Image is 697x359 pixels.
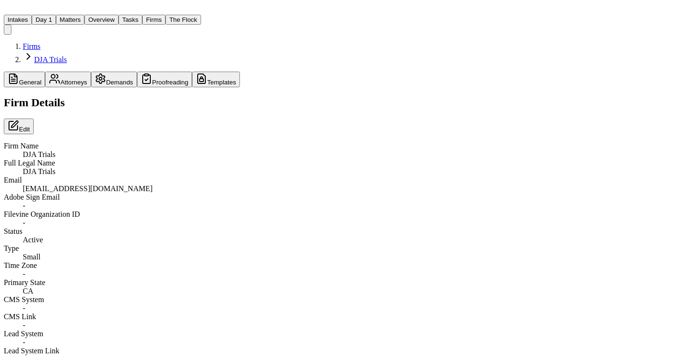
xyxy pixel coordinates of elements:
dt: Full Legal Name [4,159,240,167]
a: Matters [56,15,84,23]
nav: Breadcrumb [4,42,240,64]
a: The Flock [165,15,201,23]
button: Matters [56,15,84,25]
button: Edit [4,119,34,134]
dt: Primary State [4,278,240,287]
dt: CMS Link [4,313,240,321]
button: Proofreading [137,72,192,87]
button: General [4,72,45,87]
button: Intakes [4,15,32,25]
a: Intakes [4,15,32,23]
button: Templates [192,72,240,87]
a: Firms [23,42,40,50]
dt: Type [4,244,240,253]
div: - [23,219,240,227]
dt: Lead System [4,330,240,338]
div: CA [23,287,240,295]
dt: Lead System Link [4,347,240,355]
button: Tasks [119,15,142,25]
div: Active [23,236,240,244]
h2: Firm Details [4,96,240,109]
a: Day 1 [32,15,56,23]
div: - [23,338,240,347]
div: - [23,270,240,278]
dt: Status [4,227,240,236]
dt: CMS System [4,295,240,304]
div: [EMAIL_ADDRESS][DOMAIN_NAME] [23,184,240,193]
button: Demands [91,72,137,87]
button: Attorneys [45,72,91,87]
div: DJA Trials [23,167,240,176]
div: DJA Trials [23,150,240,159]
button: Firms [142,15,165,25]
a: Home [4,6,15,14]
button: Overview [84,15,119,25]
a: DJA Trials [34,55,67,64]
img: Finch Logo [4,4,15,13]
a: Firms [142,15,165,23]
a: Overview [84,15,119,23]
a: Tasks [119,15,142,23]
dt: Filevine Organization ID [4,210,240,219]
dt: Adobe Sign Email [4,193,240,202]
div: Small [23,253,240,261]
div: - [23,304,240,313]
dt: Firm Name [4,142,240,150]
div: - [23,321,240,330]
button: Day 1 [32,15,56,25]
dt: Email [4,176,240,184]
dt: Time Zone [4,261,240,270]
div: - [23,202,240,210]
button: The Flock [165,15,201,25]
